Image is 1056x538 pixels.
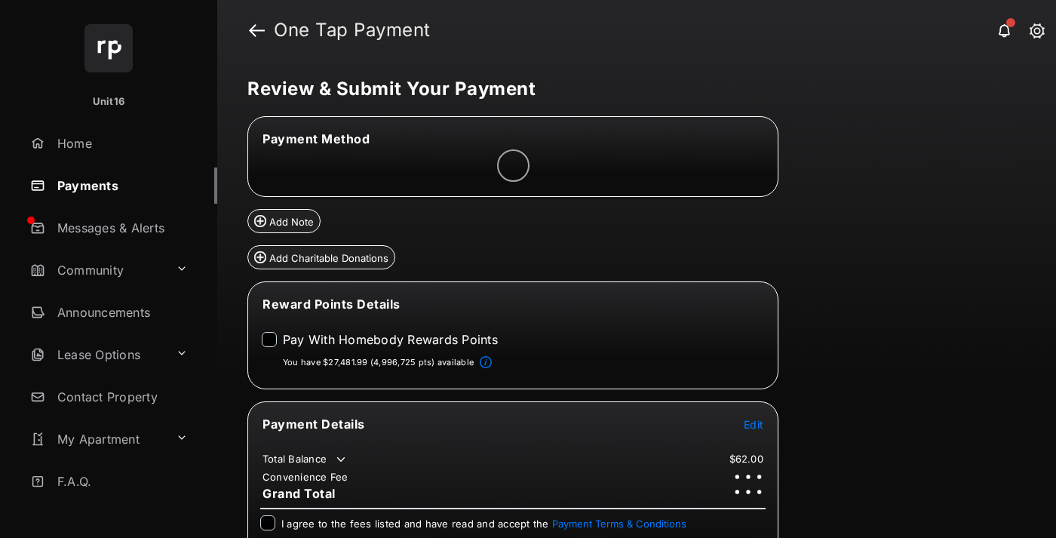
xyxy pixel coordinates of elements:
[24,252,170,288] a: Community
[281,518,686,530] span: I agree to the fees listed and have read and accept the
[262,486,336,501] span: Grand Total
[24,125,217,161] a: Home
[247,209,321,233] button: Add Note
[283,356,474,369] p: You have $27,481.99 (4,996,725 pts) available
[262,131,370,146] span: Payment Method
[247,80,1014,98] h5: Review & Submit Your Payment
[274,21,431,39] strong: One Tap Payment
[24,463,217,500] a: F.A.Q.
[84,24,133,72] img: svg+xml;base64,PHN2ZyB4bWxucz0iaHR0cDovL3d3dy53My5vcmcvMjAwMC9zdmciIHdpZHRoPSI2NCIgaGVpZ2h0PSI2NC...
[24,294,217,330] a: Announcements
[283,332,498,347] label: Pay With Homebody Rewards Points
[247,245,395,269] button: Add Charitable Donations
[744,417,763,432] button: Edit
[262,297,401,312] span: Reward Points Details
[729,452,765,466] td: $62.00
[24,379,217,415] a: Contact Property
[744,418,763,431] span: Edit
[93,94,125,109] p: Unit16
[24,421,170,457] a: My Apartment
[552,518,686,530] button: I agree to the fees listed and have read and accept the
[262,470,349,484] td: Convenience Fee
[24,337,170,373] a: Lease Options
[24,168,217,204] a: Payments
[262,417,365,432] span: Payment Details
[262,452,348,467] td: Total Balance
[24,210,217,246] a: Messages & Alerts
